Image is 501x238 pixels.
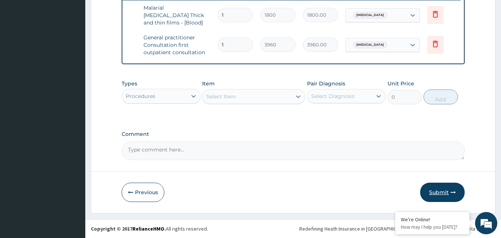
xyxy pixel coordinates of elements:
td: General practitioner Consultation first outpatient consultation [140,30,214,60]
strong: Copyright © 2017 . [91,225,166,232]
footer: All rights reserved. [85,219,501,238]
div: Procedures [126,92,155,100]
div: Chat with us now [39,42,125,51]
a: RelianceHMO [132,225,164,232]
p: How may I help you today? [401,224,464,230]
label: Types [122,81,137,87]
textarea: Type your message and hit 'Enter' [4,159,141,185]
label: Comment [122,131,465,137]
div: Select Item [206,93,236,100]
td: Malarial [MEDICAL_DATA] Thick and thin films - [Blood] [140,0,214,30]
div: Select Diagnosis [311,92,355,100]
label: Item [202,80,215,87]
span: We're online! [43,72,102,147]
button: Previous [122,183,164,202]
span: [MEDICAL_DATA] [353,41,388,49]
img: d_794563401_company_1708531726252_794563401 [14,37,30,56]
label: Pair Diagnosis [307,80,345,87]
div: Redefining Heath Insurance in [GEOGRAPHIC_DATA] using Telemedicine and Data Science! [299,225,495,232]
div: Minimize live chat window [122,4,139,22]
button: Submit [420,183,465,202]
label: Unit Price [388,80,414,87]
span: [MEDICAL_DATA] [353,12,388,19]
div: We're Online! [401,216,464,223]
button: Add [423,89,458,104]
